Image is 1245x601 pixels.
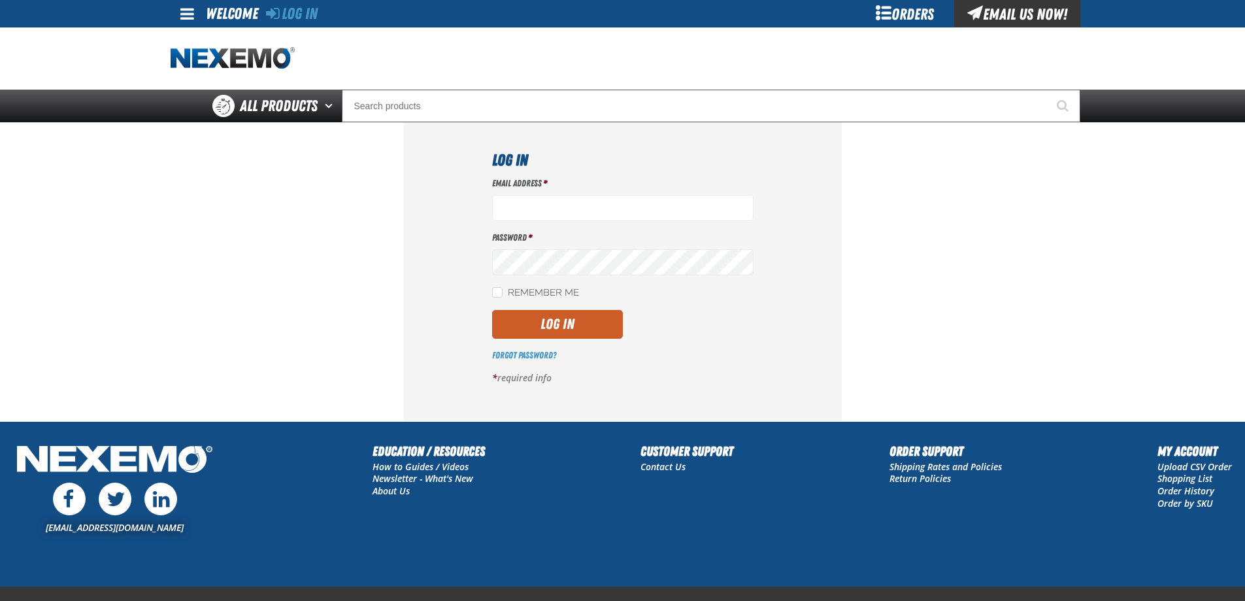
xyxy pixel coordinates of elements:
[342,90,1080,122] input: Search
[492,232,754,244] label: Password
[492,350,556,360] a: Forgot Password?
[492,287,579,300] label: Remember Me
[373,472,473,485] a: Newsletter - What's New
[373,460,469,473] a: How to Guides / Videos
[1048,90,1080,122] button: Start Searching
[889,472,951,485] a: Return Policies
[1157,472,1212,485] a: Shopping List
[171,47,295,70] img: Nexemo logo
[492,287,503,298] input: Remember Me
[640,441,733,461] h2: Customer Support
[373,485,410,497] a: About Us
[171,47,295,70] a: Home
[1157,460,1232,473] a: Upload CSV Order
[492,177,754,190] label: Email Address
[13,441,216,480] img: Nexemo Logo
[640,460,686,473] a: Contact Us
[320,90,342,122] button: Open All Products pages
[492,310,623,339] button: Log In
[492,148,754,172] h1: Log In
[1157,485,1214,497] a: Order History
[492,372,754,385] p: required info
[240,94,318,118] span: All Products
[1157,497,1213,509] a: Order by SKU
[266,5,318,23] a: Log In
[46,521,184,534] a: [EMAIL_ADDRESS][DOMAIN_NAME]
[889,460,1002,473] a: Shipping Rates and Policies
[1157,441,1232,461] h2: My Account
[889,441,1002,461] h2: Order Support
[373,441,485,461] h2: Education / Resources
